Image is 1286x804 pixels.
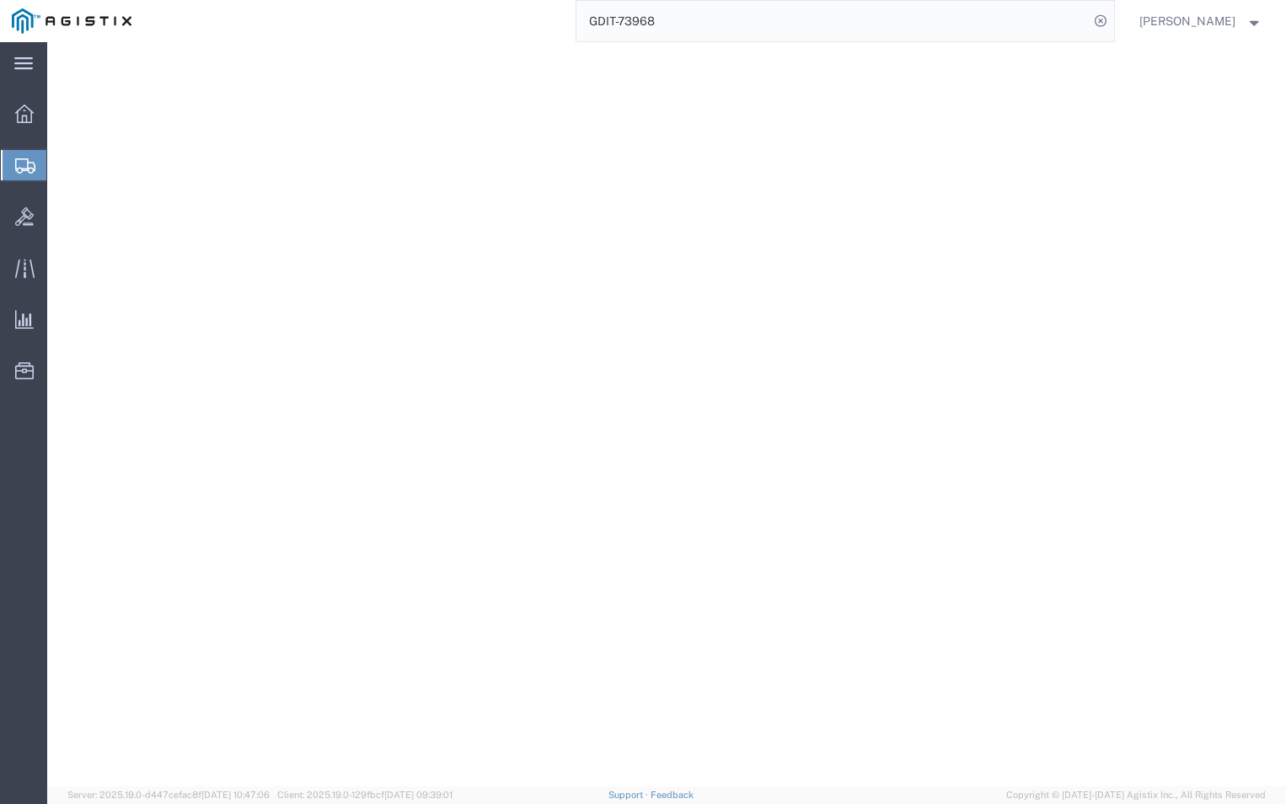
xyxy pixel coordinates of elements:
[1139,11,1263,31] button: [PERSON_NAME]
[384,790,453,800] span: [DATE] 09:39:01
[67,790,270,800] span: Server: 2025.19.0-d447cefac8f
[277,790,453,800] span: Client: 2025.19.0-129fbcf
[1006,788,1266,802] span: Copyright © [DATE]-[DATE] Agistix Inc., All Rights Reserved
[12,8,131,34] img: logo
[576,1,1089,41] input: Search for shipment number, reference number
[608,790,651,800] a: Support
[651,790,694,800] a: Feedback
[201,790,270,800] span: [DATE] 10:47:06
[1139,12,1235,30] span: Feras Saleh
[47,42,1286,786] iframe: FS Legacy Container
